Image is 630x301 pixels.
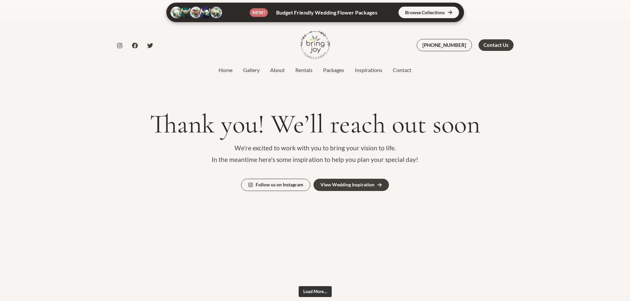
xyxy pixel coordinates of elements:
a: Gallery [238,66,265,74]
a: Rentals [290,66,318,74]
h1: Thank you! We’ll reach out soon [117,110,514,139]
div: Follow us on Instagram [256,182,303,187]
nav: Site Navigation [213,65,417,75]
a: Contact [388,66,417,74]
a: Instagram [117,43,123,49]
span: Load More… [303,289,327,294]
p: We’re excited to work with you to bring your vision to life. In the meantime here’s some inspirat... [117,142,514,166]
a: About [265,66,290,74]
a: Facebook [132,43,138,49]
a: [PHONE_NUMBER] [417,39,472,51]
a: Twitter [147,43,153,49]
a: View Wedding Inspiration [314,179,389,191]
a: Follow us on Instagram [241,179,310,191]
a: Contact Us [479,39,514,51]
img: Bring Joy [300,30,330,60]
button: Load More… [299,286,332,297]
a: Inspirations [350,66,388,74]
a: Home [213,66,238,74]
div: View Wedding Inspiration [320,182,374,187]
a: Packages [318,66,350,74]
